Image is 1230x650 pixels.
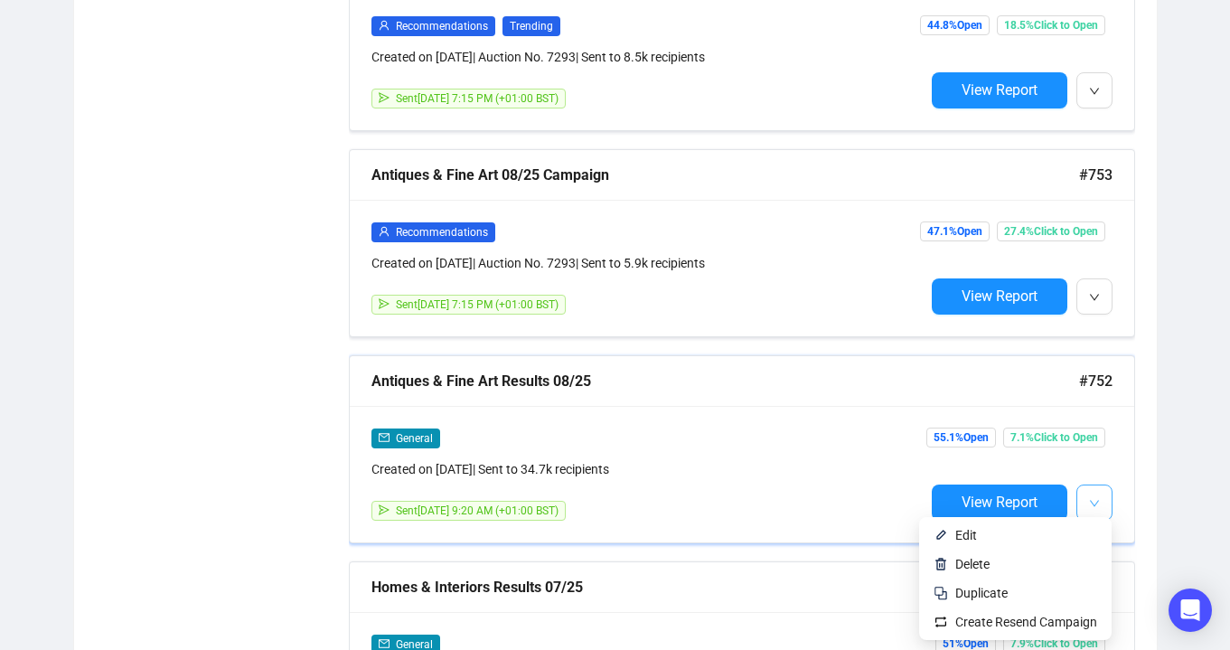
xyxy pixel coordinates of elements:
[396,20,488,33] span: Recommendations
[1003,428,1105,447] span: 7.1% Click to Open
[934,586,948,600] img: svg+xml;base64,PHN2ZyB4bWxucz0iaHR0cDovL3d3dy53My5vcmcvMjAwMC9zdmciIHdpZHRoPSIyNCIgaGVpZ2h0PSIyNC...
[932,278,1067,315] button: View Report
[371,370,1079,392] div: Antiques & Fine Art Results 08/25
[1079,370,1113,392] span: #752
[932,72,1067,108] button: View Report
[1169,589,1212,632] div: Open Intercom Messenger
[379,432,390,443] span: mail
[396,504,559,517] span: Sent [DATE] 9:20 AM (+01:00 BST)
[396,226,488,239] span: Recommendations
[396,432,433,445] span: General
[962,287,1038,305] span: View Report
[502,16,560,36] span: Trending
[926,428,996,447] span: 55.1% Open
[955,557,990,571] span: Delete
[1089,86,1100,97] span: down
[379,298,390,309] span: send
[955,615,1097,629] span: Create Resend Campaign
[349,355,1135,543] a: Antiques & Fine Art Results 08/25#752mailGeneralCreated on [DATE]| Sent to 34.7k recipientssendSe...
[371,164,1079,186] div: Antiques & Fine Art 08/25 Campaign
[1079,164,1113,186] span: #753
[349,149,1135,337] a: Antiques & Fine Art 08/25 Campaign#753userRecommendationsCreated on [DATE]| Auction No. 7293| Sen...
[962,494,1038,511] span: View Report
[955,528,977,542] span: Edit
[934,557,948,571] img: svg+xml;base64,PHN2ZyB4bWxucz0iaHR0cDovL3d3dy53My5vcmcvMjAwMC9zdmciIHhtbG5zOnhsaW5rPSJodHRwOi8vd3...
[396,92,559,105] span: Sent [DATE] 7:15 PM (+01:00 BST)
[932,485,1067,521] button: View Report
[396,298,559,311] span: Sent [DATE] 7:15 PM (+01:00 BST)
[1089,292,1100,303] span: down
[920,15,990,35] span: 44.8% Open
[920,221,990,241] span: 47.1% Open
[379,92,390,103] span: send
[934,528,948,542] img: svg+xml;base64,PHN2ZyB4bWxucz0iaHR0cDovL3d3dy53My5vcmcvMjAwMC9zdmciIHhtbG5zOnhsaW5rPSJodHRwOi8vd3...
[1089,498,1100,509] span: down
[997,15,1105,35] span: 18.5% Click to Open
[371,576,1079,598] div: Homes & Interiors Results 07/25
[371,253,925,273] div: Created on [DATE] | Auction No. 7293 | Sent to 5.9k recipients
[371,47,925,67] div: Created on [DATE] | Auction No. 7293 | Sent to 8.5k recipients
[997,221,1105,241] span: 27.4% Click to Open
[379,504,390,515] span: send
[371,459,925,479] div: Created on [DATE] | Sent to 34.7k recipients
[962,81,1038,99] span: View Report
[934,615,948,629] img: retweet.svg
[379,226,390,237] span: user
[379,638,390,649] span: mail
[955,586,1008,600] span: Duplicate
[379,20,390,31] span: user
